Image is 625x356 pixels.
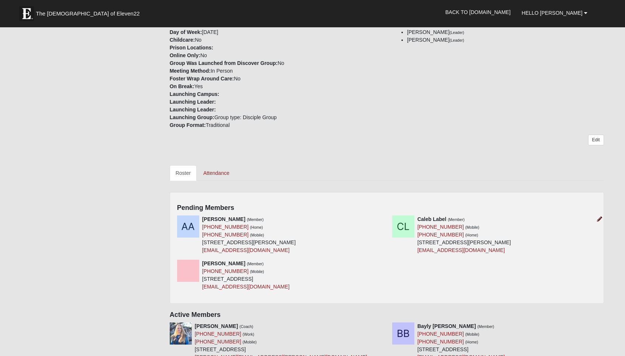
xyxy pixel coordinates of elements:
[202,232,249,238] a: [PHONE_NUMBER]
[477,324,494,329] small: (Member)
[465,332,479,336] small: (Mobile)
[202,260,290,291] div: [STREET_ADDRESS]
[177,204,597,212] h4: Pending Members
[170,52,200,58] strong: Online Only:
[36,10,139,17] span: The [DEMOGRAPHIC_DATA] of Eleven22
[170,29,202,35] strong: Day of Week:
[170,83,194,89] strong: On Break:
[202,284,290,290] a: [EMAIL_ADDRESS][DOMAIN_NAME]
[202,247,290,253] a: [EMAIL_ADDRESS][DOMAIN_NAME]
[202,268,249,274] a: [PHONE_NUMBER]
[170,99,216,105] strong: Launching Leader:
[417,216,446,222] strong: Caleb Label
[522,10,583,16] span: Hello [PERSON_NAME]
[250,225,263,229] small: (Home)
[170,107,216,113] strong: Launching Leader:
[195,331,241,337] a: [PHONE_NUMBER]
[170,45,213,51] strong: Prison Locations:
[465,225,479,229] small: (Mobile)
[417,323,476,329] strong: Bayly [PERSON_NAME]
[170,91,220,97] strong: Launching Campus:
[195,339,241,345] a: [PHONE_NUMBER]
[202,216,245,222] strong: [PERSON_NAME]
[170,60,278,66] strong: Group Was Launched from Discover Group:
[465,233,478,237] small: (Home)
[197,165,235,181] a: Attendance
[170,122,206,128] strong: Group Format:
[202,260,245,266] strong: [PERSON_NAME]
[407,36,604,44] li: [PERSON_NAME]
[440,3,516,21] a: Back to [DOMAIN_NAME]
[170,165,197,181] a: Roster
[243,340,257,344] small: (Mobile)
[170,311,604,319] h4: Active Members
[417,339,464,345] a: [PHONE_NUMBER]
[407,28,604,36] li: [PERSON_NAME]
[448,217,465,222] small: (Member)
[417,215,511,254] div: [STREET_ADDRESS][PERSON_NAME]
[449,30,464,35] small: (Leader)
[170,76,234,82] strong: Foster Wrap Around Care:
[239,324,253,329] small: (Coach)
[417,247,505,253] a: [EMAIL_ADDRESS][DOMAIN_NAME]
[195,323,238,329] strong: [PERSON_NAME]
[417,224,464,230] a: [PHONE_NUMBER]
[465,340,478,344] small: (Home)
[170,37,195,43] strong: Childcare:
[588,135,604,145] a: Edit
[250,233,264,237] small: (Mobile)
[243,332,254,336] small: (Work)
[15,3,163,21] a: The [DEMOGRAPHIC_DATA] of Eleven22
[250,269,264,274] small: (Mobile)
[247,217,264,222] small: (Member)
[449,38,464,42] small: (Leader)
[417,331,464,337] a: [PHONE_NUMBER]
[170,114,214,120] strong: Launching Group:
[417,232,464,238] a: [PHONE_NUMBER]
[247,262,264,266] small: (Member)
[202,215,296,254] div: [STREET_ADDRESS][PERSON_NAME]
[202,224,249,230] a: [PHONE_NUMBER]
[19,6,34,21] img: Eleven22 logo
[516,4,593,22] a: Hello [PERSON_NAME]
[170,68,211,74] strong: Meeting Method:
